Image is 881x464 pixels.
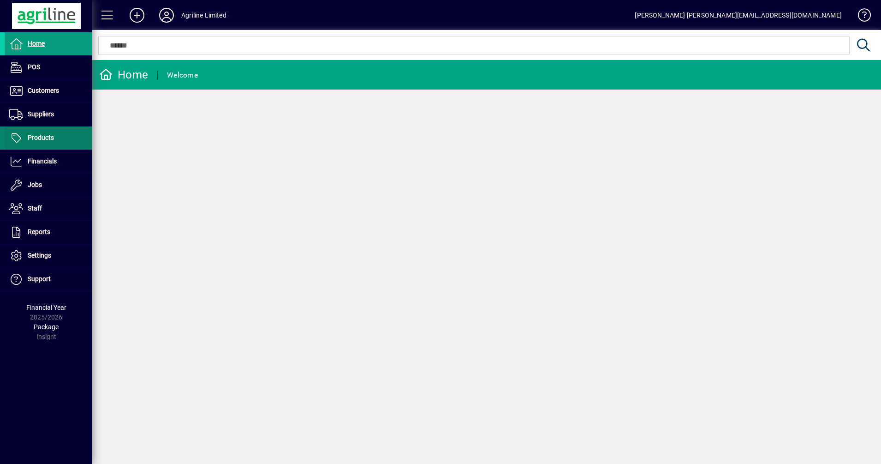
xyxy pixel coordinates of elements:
div: Agriline Limited [181,8,226,23]
a: Settings [5,244,92,267]
span: Package [34,323,59,331]
span: POS [28,63,40,71]
span: Support [28,275,51,283]
a: Financials [5,150,92,173]
button: Add [122,7,152,24]
a: Staff [5,197,92,220]
a: Suppliers [5,103,92,126]
span: Jobs [28,181,42,188]
span: Suppliers [28,110,54,118]
span: Customers [28,87,59,94]
span: Reports [28,228,50,235]
a: POS [5,56,92,79]
a: Support [5,268,92,291]
a: Customers [5,79,92,102]
span: Products [28,134,54,141]
a: Knowledge Base [851,2,869,32]
a: Reports [5,221,92,244]
span: Financial Year [26,304,66,311]
span: Staff [28,205,42,212]
button: Profile [152,7,181,24]
div: Home [99,67,148,82]
span: Home [28,40,45,47]
span: Financials [28,157,57,165]
div: Welcome [167,68,198,83]
a: Products [5,127,92,150]
a: Jobs [5,174,92,197]
div: [PERSON_NAME] [PERSON_NAME][EMAIL_ADDRESS][DOMAIN_NAME] [635,8,842,23]
span: Settings [28,252,51,259]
